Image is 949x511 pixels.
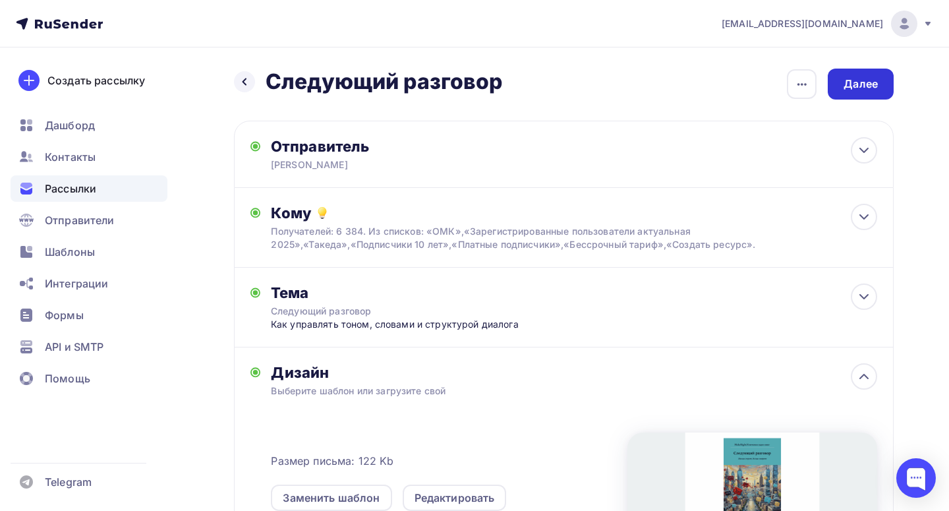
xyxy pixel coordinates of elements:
h2: Следующий разговор [266,69,503,95]
div: Тема [271,284,531,302]
a: Отправители [11,207,167,233]
a: Дашборд [11,112,167,138]
div: Далее [844,76,878,92]
span: Рассылки [45,181,96,196]
a: Шаблоны [11,239,167,265]
div: Заменить шаблон [283,490,380,506]
div: [PERSON_NAME] [271,158,528,171]
span: Telegram [45,474,92,490]
div: Отправитель [271,137,556,156]
a: Рассылки [11,175,167,202]
span: Помощь [45,371,90,386]
span: API и SMTP [45,339,103,355]
div: Получателей: 6 384. Из списков: «ОМК»,«Зарегистрированные пользователи актуальная 2025»,«Такеда»,... [271,225,817,251]
span: Шаблоны [45,244,95,260]
a: Контакты [11,144,167,170]
span: Формы [45,307,84,323]
div: Как управлять тоном, словами и структурой диалога [271,318,531,331]
a: [EMAIL_ADDRESS][DOMAIN_NAME] [722,11,933,37]
span: Отправители [45,212,115,228]
span: Интеграции [45,276,108,291]
span: Контакты [45,149,96,165]
span: Дашборд [45,117,95,133]
div: Кому [271,204,877,222]
div: Создать рассылку [47,73,145,88]
span: Размер письма: 122 Kb [271,453,393,469]
a: Формы [11,302,167,328]
div: Дизайн [271,363,877,382]
span: [EMAIL_ADDRESS][DOMAIN_NAME] [722,17,883,30]
div: Следующий разговор [271,305,505,318]
div: Редактировать [415,490,495,506]
div: Выберите шаблон или загрузите свой [271,384,817,398]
